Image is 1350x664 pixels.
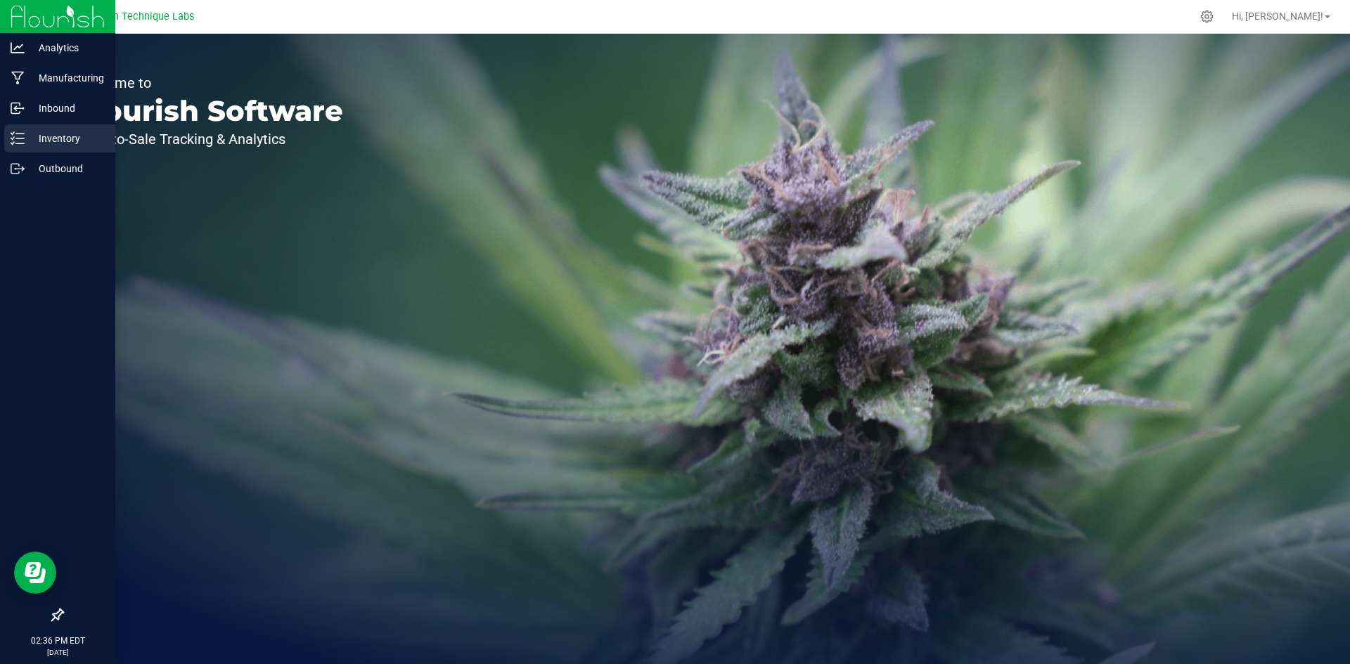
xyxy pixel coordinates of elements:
p: [DATE] [6,647,109,658]
p: Welcome to [76,76,343,90]
iframe: Resource center [14,552,56,594]
span: Clean Technique Labs [93,11,194,22]
inline-svg: Analytics [11,41,25,55]
p: Seed-to-Sale Tracking & Analytics [76,132,343,146]
p: 02:36 PM EDT [6,634,109,647]
inline-svg: Manufacturing [11,71,25,85]
p: Inbound [25,100,109,117]
inline-svg: Inbound [11,101,25,115]
span: Hi, [PERSON_NAME]! [1232,11,1323,22]
div: Manage settings [1198,10,1216,23]
p: Inventory [25,130,109,147]
inline-svg: Inventory [11,131,25,145]
p: Manufacturing [25,70,109,86]
p: Flourish Software [76,97,343,125]
inline-svg: Outbound [11,162,25,176]
p: Outbound [25,160,109,177]
p: Analytics [25,39,109,56]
